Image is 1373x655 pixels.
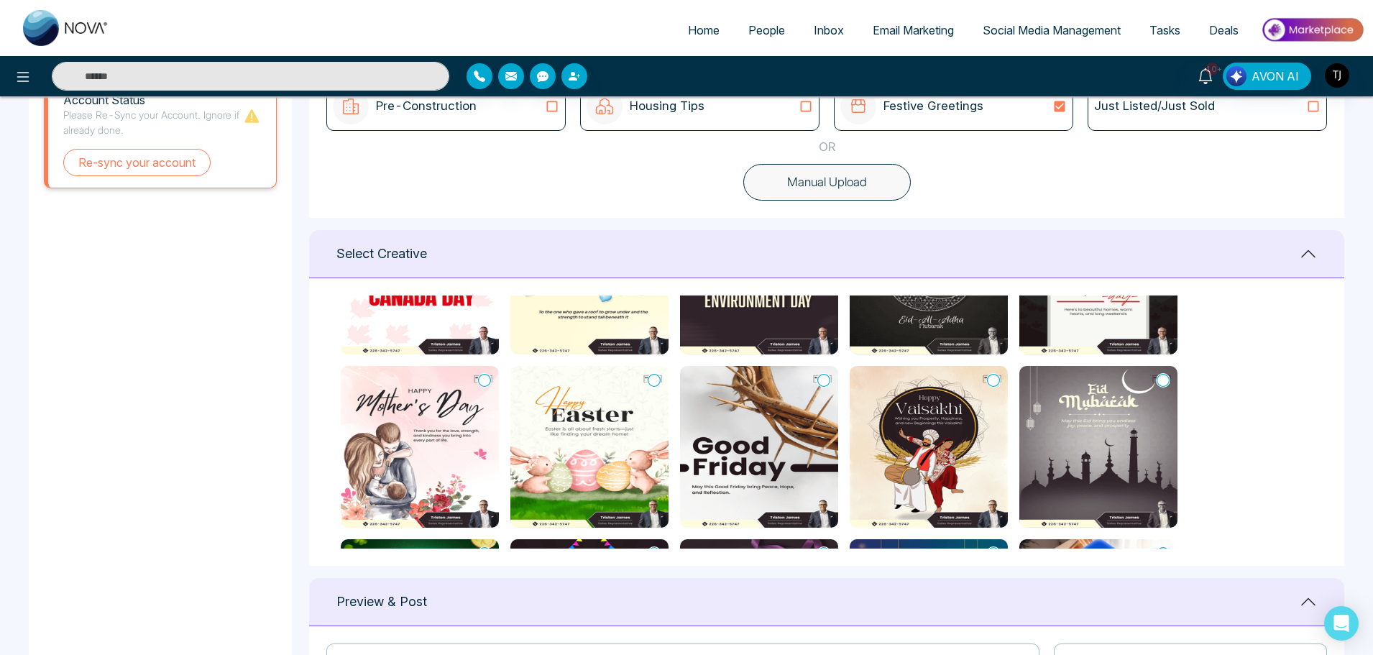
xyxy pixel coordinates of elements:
[336,246,427,262] h1: Select Creative
[341,366,499,528] img: For the Hands That Held Us First (47).png
[1149,23,1180,37] span: Tasks
[873,23,954,37] span: Email Marketing
[688,23,720,37] span: Home
[63,93,243,107] h1: Account Status
[1223,63,1311,90] button: AVON AI
[734,17,799,44] a: People
[1252,68,1299,85] span: AVON AI
[680,366,838,528] img: May this Good Friday bring you peace and hope (48).png
[1094,97,1215,116] p: Just Listed/Just Sold
[1188,63,1223,88] a: 10+
[63,107,243,137] p: Please Re-Sync your Account. Ignore if already done.
[968,17,1135,44] a: Social Media Management
[840,88,876,124] img: icon
[510,366,669,528] img: This Easter is all about fresh starts (47).png
[587,88,623,124] img: icon
[376,97,477,116] p: Pre-Construction
[814,23,844,37] span: Inbox
[983,23,1121,37] span: Social Media Management
[674,17,734,44] a: Home
[1325,63,1349,88] img: User Avatar
[1209,23,1239,37] span: Deals
[1019,366,1177,528] img: May this Eid bring you endless prosperity (49).png
[333,88,369,124] img: icon
[336,594,427,610] h1: Preview & Post
[743,164,911,201] button: Manual Upload
[799,17,858,44] a: Inbox
[1324,606,1359,641] div: Open Intercom Messenger
[630,97,704,116] p: Housing Tips
[850,366,1008,528] img: Wishing you new beginnings this Vaisakhi.png
[1226,66,1246,86] img: Lead Flow
[883,97,983,116] p: Festive Greetings
[748,23,785,37] span: People
[858,17,968,44] a: Email Marketing
[819,138,835,157] p: OR
[1195,17,1253,44] a: Deals
[63,149,211,176] button: Re-sync your account
[1206,63,1218,75] span: 10+
[23,10,109,46] img: Nova CRM Logo
[1260,14,1364,46] img: Market-place.gif
[1135,17,1195,44] a: Tasks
